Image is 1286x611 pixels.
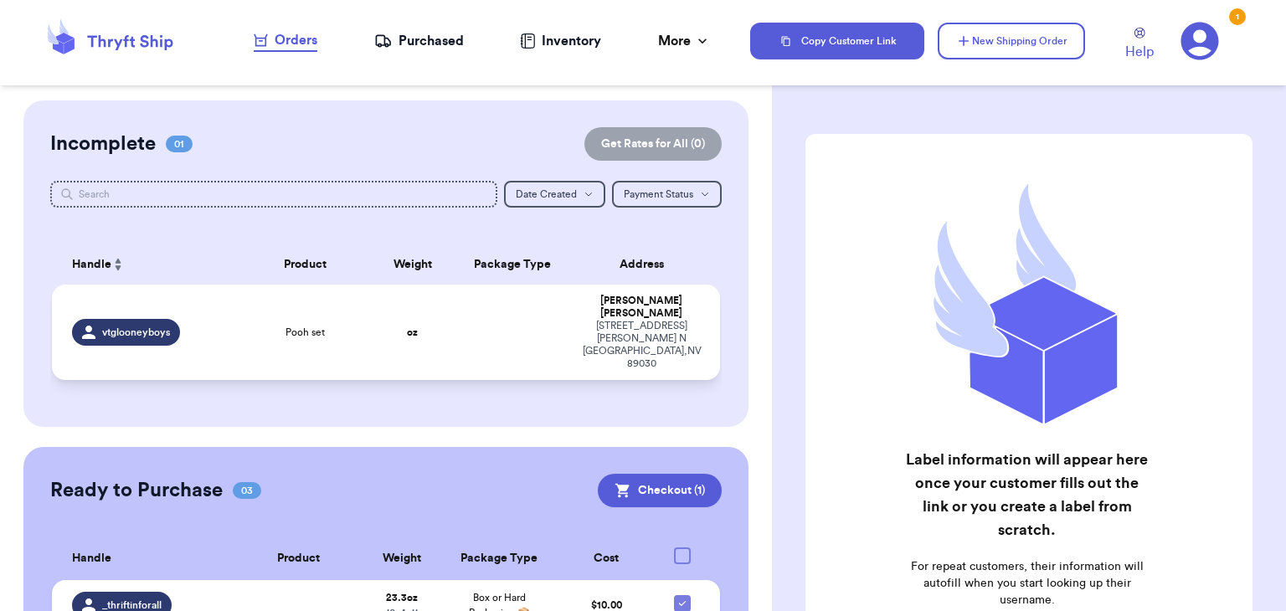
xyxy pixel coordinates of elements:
a: Purchased [374,31,464,51]
span: $ 10.00 [591,600,622,610]
th: Cost [558,537,655,580]
a: Help [1125,28,1154,62]
th: Package Type [453,244,574,285]
span: Handle [72,256,111,274]
button: Copy Customer Link [750,23,924,59]
button: Sort ascending [111,254,125,275]
th: Weight [373,244,453,285]
th: Address [573,244,720,285]
th: Weight [363,537,441,580]
button: Date Created [504,181,605,208]
span: 01 [166,136,193,152]
a: 1 [1181,22,1219,60]
button: New Shipping Order [938,23,1085,59]
strong: 23.3 oz [386,593,418,603]
a: Inventory [520,31,601,51]
span: Handle [72,550,111,567]
h2: Label information will appear here once your customer fills out the link or you create a label fr... [902,448,1152,542]
th: Product [239,244,373,285]
div: [STREET_ADDRESS][PERSON_NAME] N [GEOGRAPHIC_DATA] , NV 89030 [583,320,700,370]
div: Orders [254,30,317,50]
th: Package Type [441,537,558,580]
h2: Incomplete [50,131,156,157]
div: [PERSON_NAME] [PERSON_NAME] [583,295,700,320]
button: Payment Status [612,181,722,208]
span: 03 [233,482,261,499]
p: For repeat customers, their information will autofill when you start looking up their username. [902,558,1152,608]
span: vtglooneyboys [102,326,170,339]
h2: Ready to Purchase [50,477,223,504]
span: Payment Status [624,189,693,199]
div: More [658,31,711,51]
button: Get Rates for All (0) [584,127,722,161]
input: Search [50,181,497,208]
strong: oz [407,327,418,337]
div: 1 [1229,8,1246,25]
a: Orders [254,30,317,52]
th: Product [234,537,363,580]
span: Date Created [516,189,577,199]
span: Pooh set [285,326,325,339]
button: Checkout (1) [598,474,722,507]
span: Help [1125,42,1154,62]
